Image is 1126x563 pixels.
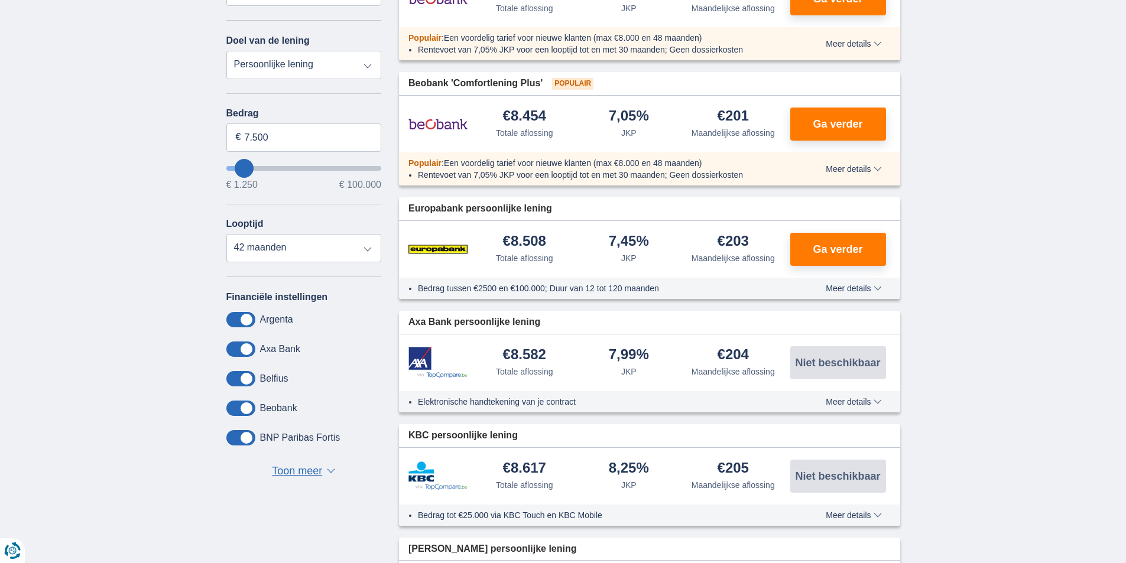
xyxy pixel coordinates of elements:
li: Bedrag tussen €2500 en €100.000; Duur van 12 tot 120 maanden [418,282,783,294]
span: Niet beschikbaar [795,471,880,481]
span: Niet beschikbaar [795,357,880,368]
div: JKP [621,252,637,264]
li: Bedrag tot €25.000 via KBC Touch en KBC Mobile [418,509,783,521]
label: Axa Bank [260,344,300,354]
span: Meer details [826,511,881,519]
span: Populair [552,78,593,90]
button: Meer details [817,164,890,174]
label: Beobank [260,403,297,414]
label: BNP Paribas Fortis [260,432,340,443]
button: Ga verder [790,233,886,266]
label: Belfius [260,373,288,384]
span: Populair [408,33,442,43]
li: Rentevoet van 7,05% JKP voor een looptijd tot en met 30 maanden; Geen dossierkosten [418,44,783,56]
div: Maandelijkse aflossing [692,2,775,14]
button: Niet beschikbaar [790,460,886,493]
div: €8.454 [503,109,546,125]
button: Ga verder [790,108,886,141]
span: Ga verder [813,119,862,129]
span: Meer details [826,284,881,292]
span: Meer details [826,398,881,406]
span: ▼ [327,468,335,473]
div: : [399,157,792,169]
div: €201 [718,109,749,125]
div: €8.582 [503,347,546,363]
label: Argenta [260,314,293,325]
div: 7,99% [609,347,649,363]
div: €8.508 [503,234,546,250]
div: Totale aflossing [496,2,553,14]
div: Totale aflossing [496,479,553,491]
button: Meer details [817,39,890,48]
span: Meer details [826,165,881,173]
div: 8,25% [609,461,649,477]
button: Toon meer ▼ [268,463,339,480]
span: Populair [408,158,442,168]
span: Beobank 'Comfortlening Plus' [408,77,543,90]
span: Ga verder [813,244,862,255]
span: Toon meer [272,464,322,479]
div: €203 [718,234,749,250]
div: 7,45% [609,234,649,250]
div: JKP [621,366,637,377]
img: product.pl.alt Axa Bank [408,347,468,378]
span: € [236,131,241,144]
div: €8.617 [503,461,546,477]
li: Elektronische handtekening van je contract [418,396,783,408]
span: Een voordelig tarief voor nieuwe klanten (max €8.000 en 48 maanden) [444,158,702,168]
span: KBC persoonlijke lening [408,429,518,442]
div: JKP [621,2,637,14]
span: [PERSON_NAME] persoonlijke lening [408,542,576,556]
label: Financiële instellingen [226,292,328,302]
div: JKP [621,127,637,139]
div: Maandelijkse aflossing [692,127,775,139]
div: JKP [621,479,637,491]
div: €205 [718,461,749,477]
span: Meer details [826,40,881,48]
label: Bedrag [226,108,382,119]
img: product.pl.alt Europabank [408,235,468,264]
span: Axa Bank persoonlijke lening [408,315,540,329]
div: Totale aflossing [496,127,553,139]
img: product.pl.alt Beobank [408,109,468,139]
li: Rentevoet van 7,05% JKP voor een looptijd tot en met 30 maanden; Geen dossierkosten [418,169,783,181]
img: product.pl.alt KBC [408,461,468,490]
button: Meer details [817,284,890,293]
button: Meer details [817,510,890,520]
button: Niet beschikbaar [790,346,886,379]
div: Maandelijkse aflossing [692,479,775,491]
span: € 1.250 [226,180,258,190]
span: € 100.000 [339,180,381,190]
input: wantToBorrow [226,166,382,171]
label: Looptijd [226,219,264,229]
div: Totale aflossing [496,252,553,264]
span: Europabank persoonlijke lening [408,202,552,216]
div: 7,05% [609,109,649,125]
div: : [399,32,792,44]
label: Doel van de lening [226,35,310,46]
div: Totale aflossing [496,366,553,377]
div: €204 [718,347,749,363]
div: Maandelijkse aflossing [692,252,775,264]
span: Een voordelig tarief voor nieuwe klanten (max €8.000 en 48 maanden) [444,33,702,43]
div: Maandelijkse aflossing [692,366,775,377]
button: Meer details [817,397,890,406]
